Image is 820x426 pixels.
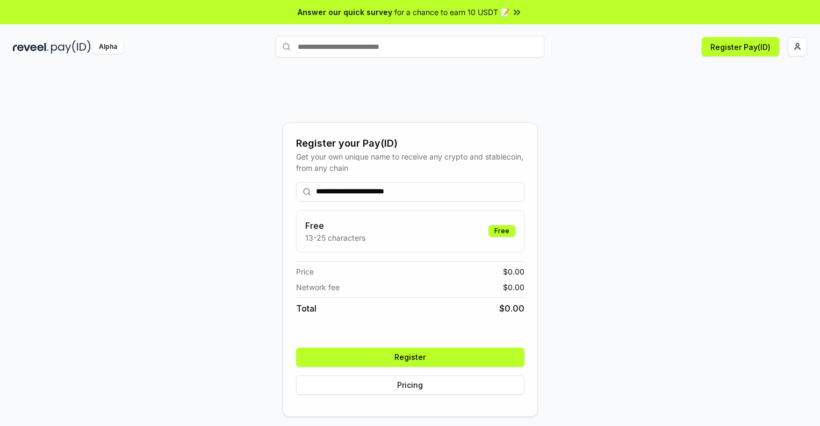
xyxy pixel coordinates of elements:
[298,6,392,18] span: Answer our quick survey
[296,281,340,293] span: Network fee
[51,40,91,54] img: pay_id
[702,37,779,56] button: Register Pay(ID)
[13,40,49,54] img: reveel_dark
[93,40,123,54] div: Alpha
[305,232,365,243] p: 13-25 characters
[296,266,314,277] span: Price
[296,136,524,151] div: Register your Pay(ID)
[296,376,524,395] button: Pricing
[296,151,524,174] div: Get your own unique name to receive any crypto and stablecoin, from any chain
[503,266,524,277] span: $ 0.00
[503,281,524,293] span: $ 0.00
[296,302,317,315] span: Total
[499,302,524,315] span: $ 0.00
[296,348,524,367] button: Register
[305,219,365,232] h3: Free
[488,225,515,237] div: Free
[394,6,509,18] span: for a chance to earn 10 USDT 📝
